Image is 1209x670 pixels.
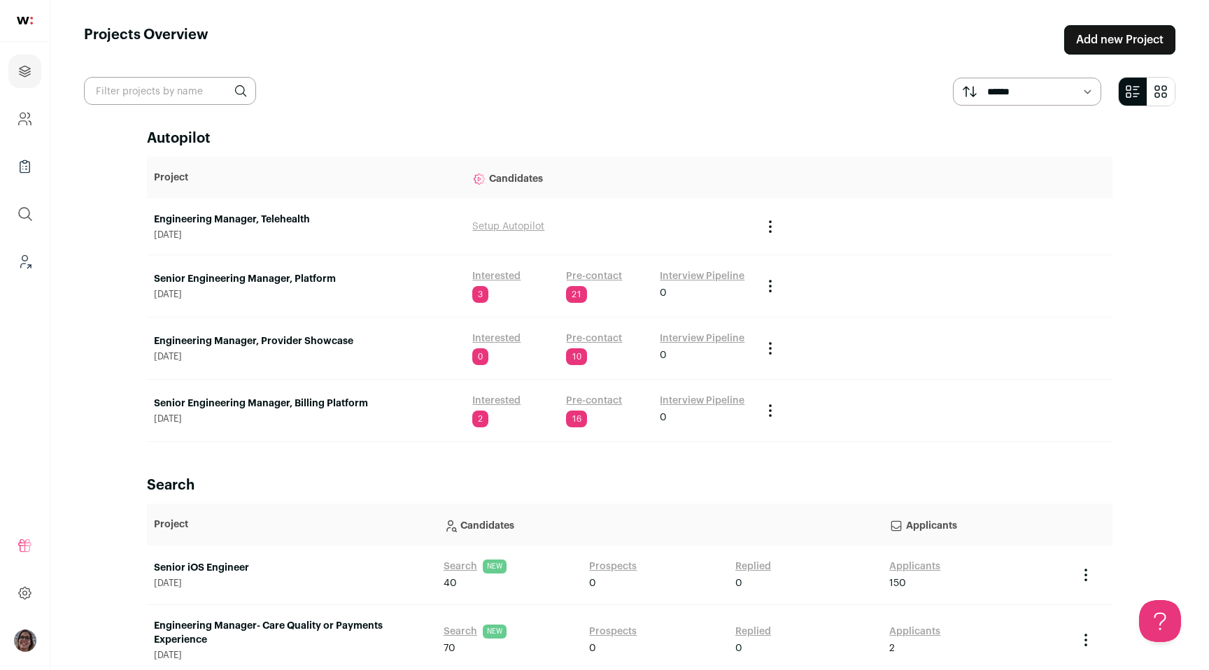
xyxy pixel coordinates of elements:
[483,625,507,639] span: NEW
[1077,566,1094,583] button: Project Actions
[735,576,742,590] span: 0
[154,518,430,532] p: Project
[444,576,457,590] span: 40
[589,559,637,573] a: Prospects
[1064,25,1175,55] a: Add new Project
[444,625,477,639] a: Search
[762,218,779,235] button: Project Actions
[154,650,430,661] span: [DATE]
[147,476,1112,495] h2: Search
[147,129,1112,148] h2: Autopilot
[154,334,458,348] a: Engineering Manager, Provider Showcase
[472,269,521,283] a: Interested
[472,286,488,303] span: 3
[154,213,458,227] a: Engineering Manager, Telehealth
[154,397,458,411] a: Senior Engineering Manager, Billing Platform
[444,511,875,539] p: Candidates
[8,55,41,88] a: Projects
[735,559,771,573] a: Replied
[589,625,637,639] a: Prospects
[660,286,667,300] span: 0
[566,332,622,345] a: Pre-contact
[17,17,33,24] img: wellfound-shorthand-0d5821cbd27db2630d0214b213865d53afaa358527fdda9d0ea32b1df1b89c2c.svg
[154,619,430,647] a: Engineering Manager- Care Quality or Payments Experience
[154,561,430,575] a: Senior iOS Engineer
[889,559,940,573] a: Applicants
[444,641,455,655] span: 70
[154,413,458,425] span: [DATE]
[762,278,779,294] button: Project Actions
[589,641,596,655] span: 0
[566,269,622,283] a: Pre-contact
[660,394,744,408] a: Interview Pipeline
[154,289,458,300] span: [DATE]
[472,332,521,345] a: Interested
[589,576,596,590] span: 0
[483,559,507,573] span: NEW
[566,411,587,427] span: 16
[472,164,748,192] p: Candidates
[566,394,622,408] a: Pre-contact
[472,348,488,365] span: 0
[735,625,771,639] a: Replied
[660,411,667,425] span: 0
[472,411,488,427] span: 2
[84,77,256,105] input: Filter projects by name
[889,576,906,590] span: 150
[8,245,41,278] a: Leads (Backoffice)
[14,629,36,652] img: 7265042-medium_jpg
[762,402,779,419] button: Project Actions
[1077,632,1094,648] button: Project Actions
[444,559,477,573] a: Search
[762,340,779,357] button: Project Actions
[154,229,458,241] span: [DATE]
[154,578,430,589] span: [DATE]
[660,269,744,283] a: Interview Pipeline
[472,394,521,408] a: Interested
[660,348,667,362] span: 0
[14,629,36,652] button: Open dropdown
[566,286,587,303] span: 21
[660,332,744,345] a: Interview Pipeline
[154,272,458,286] a: Senior Engineering Manager, Platform
[735,641,742,655] span: 0
[889,641,895,655] span: 2
[1139,600,1181,642] iframe: Toggle Customer Support
[8,150,41,183] a: Company Lists
[84,25,208,55] h1: Projects Overview
[154,171,458,185] p: Project
[566,348,587,365] span: 10
[889,511,1063,539] p: Applicants
[8,102,41,136] a: Company and ATS Settings
[154,351,458,362] span: [DATE]
[472,222,544,231] a: Setup Autopilot
[889,625,940,639] a: Applicants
